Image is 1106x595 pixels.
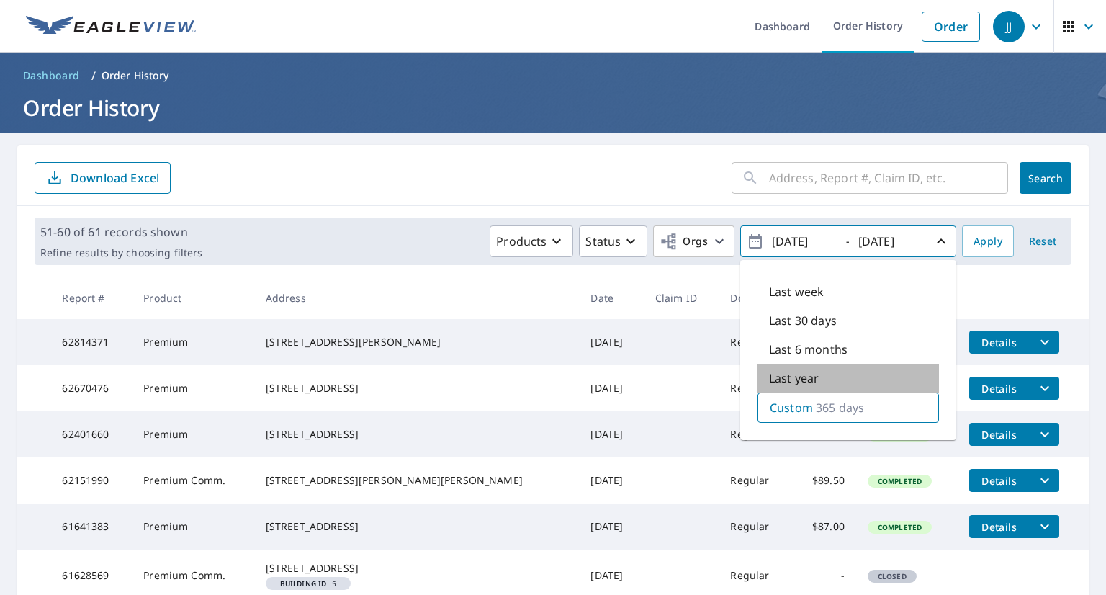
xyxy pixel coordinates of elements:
[719,457,791,504] td: Regular
[770,399,813,416] p: Custom
[978,520,1021,534] span: Details
[254,277,580,319] th: Address
[585,233,621,250] p: Status
[719,277,791,319] th: Delivery
[1030,331,1059,354] button: filesDropdownBtn-62814371
[17,64,1089,87] nav: breadcrumb
[969,469,1030,492] button: detailsBtn-62151990
[969,515,1030,538] button: detailsBtn-61641383
[922,12,980,42] a: Order
[854,230,925,253] input: yyyy/mm/dd
[490,225,573,257] button: Products
[50,411,132,457] td: 62401660
[266,427,568,442] div: [STREET_ADDRESS]
[719,365,791,411] td: Regular
[719,504,791,550] td: Regular
[50,457,132,504] td: 62151990
[40,223,202,241] p: 51-60 of 61 records shown
[869,476,930,486] span: Completed
[579,365,643,411] td: [DATE]
[769,312,837,329] p: Last 30 days
[102,68,169,83] p: Order History
[50,504,132,550] td: 61641383
[978,382,1021,395] span: Details
[757,364,939,393] div: Last year
[969,423,1030,446] button: detailsBtn-62401660
[993,11,1025,42] div: JJ
[1020,225,1066,257] button: Reset
[653,225,734,257] button: Orgs
[579,457,643,504] td: [DATE]
[17,64,86,87] a: Dashboard
[769,283,824,300] p: Last week
[579,225,647,257] button: Status
[579,319,643,365] td: [DATE]
[91,67,96,84] li: /
[816,399,864,416] p: 365 days
[1025,233,1060,251] span: Reset
[757,335,939,364] div: Last 6 months
[719,319,791,365] td: Regular
[17,93,1089,122] h1: Order History
[271,580,346,587] span: 5
[23,68,80,83] span: Dashboard
[71,170,159,186] p: Download Excel
[1031,171,1060,185] span: Search
[579,411,643,457] td: [DATE]
[644,277,719,319] th: Claim ID
[280,580,327,587] em: Building ID
[962,225,1014,257] button: Apply
[1030,469,1059,492] button: filesDropdownBtn-62151990
[1030,423,1059,446] button: filesDropdownBtn-62401660
[740,225,956,257] button: -
[978,428,1021,442] span: Details
[757,306,939,335] div: Last 30 days
[757,277,939,306] div: Last week
[1030,377,1059,400] button: filesDropdownBtn-62670476
[496,233,547,250] p: Products
[266,473,568,488] div: [STREET_ADDRESS][PERSON_NAME][PERSON_NAME]
[35,162,171,194] button: Download Excel
[769,341,848,358] p: Last 6 months
[869,522,930,532] span: Completed
[40,246,202,259] p: Refine results by choosing filters
[969,331,1030,354] button: detailsBtn-62814371
[792,457,856,504] td: $89.50
[50,277,132,319] th: Report #
[132,504,253,550] td: Premium
[660,233,708,251] span: Orgs
[869,571,915,581] span: Closed
[1020,162,1071,194] button: Search
[50,319,132,365] td: 62814371
[132,319,253,365] td: Premium
[579,504,643,550] td: [DATE]
[978,474,1021,488] span: Details
[769,370,819,387] p: Last year
[132,277,253,319] th: Product
[969,377,1030,400] button: detailsBtn-62670476
[1030,515,1059,538] button: filesDropdownBtn-61641383
[792,504,856,550] td: $87.00
[719,411,791,457] td: Regular
[132,411,253,457] td: Premium
[978,336,1021,349] span: Details
[757,393,939,423] div: Custom365 days
[132,457,253,504] td: Premium Comm.
[579,277,643,319] th: Date
[266,561,568,576] div: [STREET_ADDRESS]
[974,233,1002,251] span: Apply
[768,230,838,253] input: yyyy/mm/dd
[747,229,950,254] span: -
[26,16,196,37] img: EV Logo
[769,158,1008,198] input: Address, Report #, Claim ID, etc.
[132,365,253,411] td: Premium
[266,335,568,349] div: [STREET_ADDRESS][PERSON_NAME]
[266,519,568,534] div: [STREET_ADDRESS]
[266,381,568,395] div: [STREET_ADDRESS]
[50,365,132,411] td: 62670476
